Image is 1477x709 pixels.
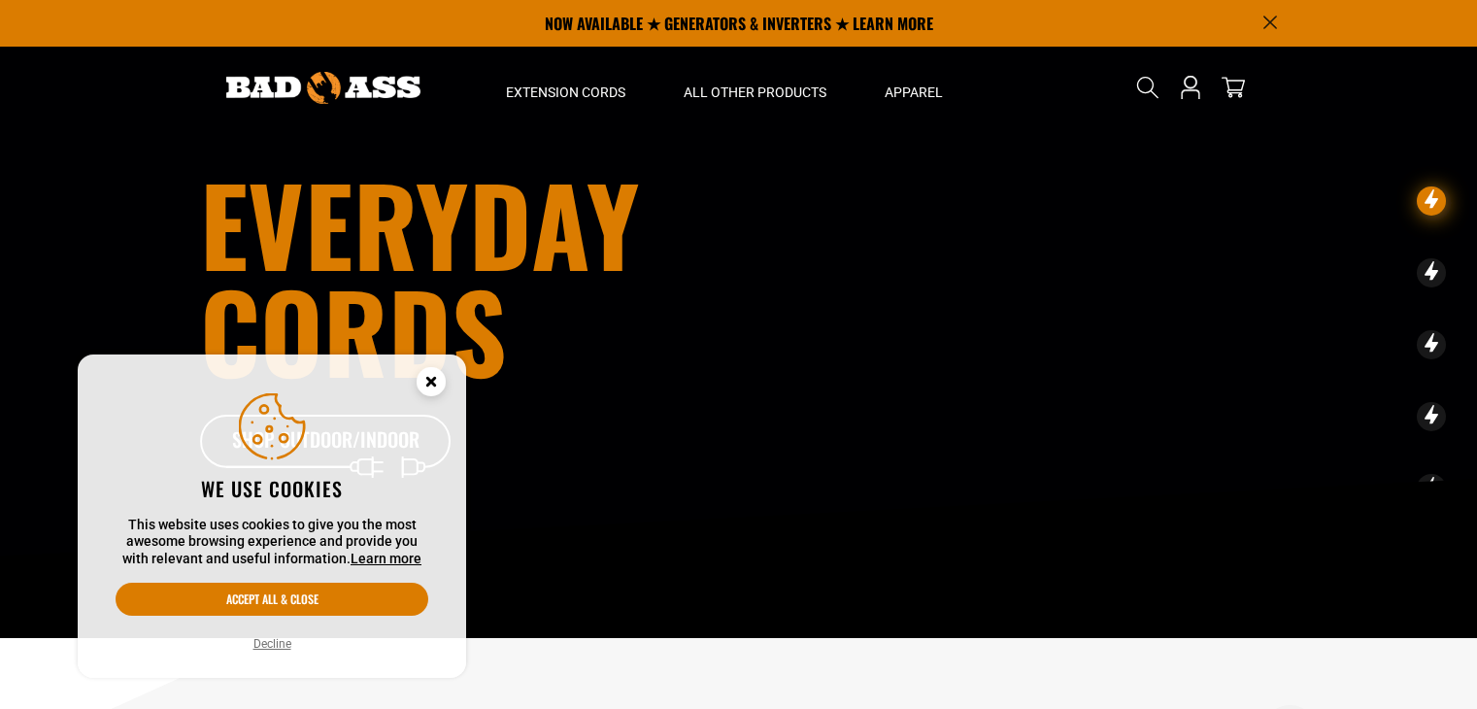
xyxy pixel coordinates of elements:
[248,634,297,654] button: Decline
[351,551,421,566] a: Learn more
[684,84,826,101] span: All Other Products
[506,84,625,101] span: Extension Cords
[226,72,420,104] img: Bad Ass Extension Cords
[116,583,428,616] button: Accept all & close
[1132,72,1163,103] summary: Search
[78,354,466,679] aside: Cookie Consent
[116,476,428,501] h2: We use cookies
[116,517,428,568] p: This website uses cookies to give you the most awesome browsing experience and provide you with r...
[477,47,655,128] summary: Extension Cords
[885,84,943,101] span: Apparel
[655,47,856,128] summary: All Other Products
[200,170,847,384] h1: Everyday cords
[856,47,972,128] summary: Apparel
